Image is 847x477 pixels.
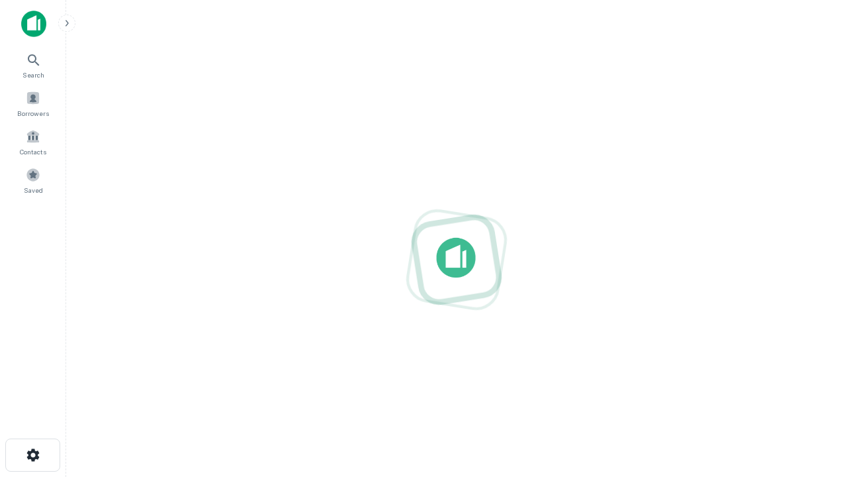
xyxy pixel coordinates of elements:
a: Saved [4,162,62,198]
a: Contacts [4,124,62,160]
img: capitalize-icon.png [21,11,46,37]
span: Saved [24,185,43,195]
a: Search [4,47,62,83]
a: Borrowers [4,85,62,121]
span: Contacts [20,146,46,157]
span: Search [22,70,44,80]
span: Borrowers [17,108,49,119]
iframe: Chat Widget [781,329,847,392]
